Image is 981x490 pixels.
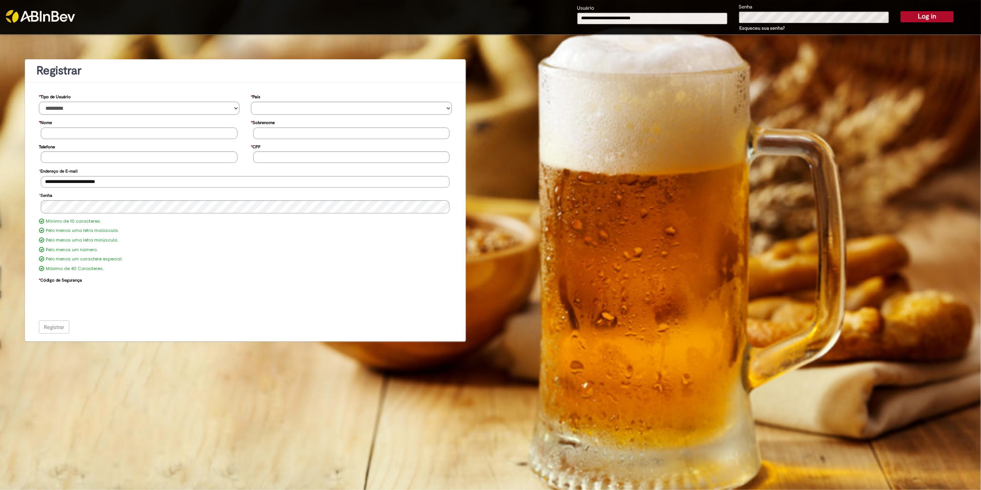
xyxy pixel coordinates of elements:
label: Sobrenome [251,116,275,128]
h1: Registrar [37,64,454,77]
label: Mínimo de 10 caracteres. [46,218,101,225]
button: Log in [901,11,954,22]
label: Telefone [39,141,55,152]
label: Usuário [577,5,595,12]
label: Código de Segurança [39,274,82,285]
a: Esqueceu sua senha? [739,25,785,31]
label: Senha [39,189,52,200]
label: Tipo de Usuário [39,91,71,102]
img: ABInbev-white.png [6,10,75,23]
label: Nome [39,116,52,128]
label: Endereço de E-mail [39,165,77,176]
label: Pelo menos um caractere especial. [46,256,122,262]
label: País [251,91,260,102]
label: Senha [739,3,753,11]
label: Pelo menos um número. [46,247,97,253]
label: Pelo menos uma letra maiúscula. [46,228,119,234]
label: CPF [251,141,261,152]
label: Pelo menos uma letra minúscula. [46,237,118,243]
iframe: reCAPTCHA [41,285,158,315]
label: Máximo de 40 Caracteres. [46,266,104,272]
